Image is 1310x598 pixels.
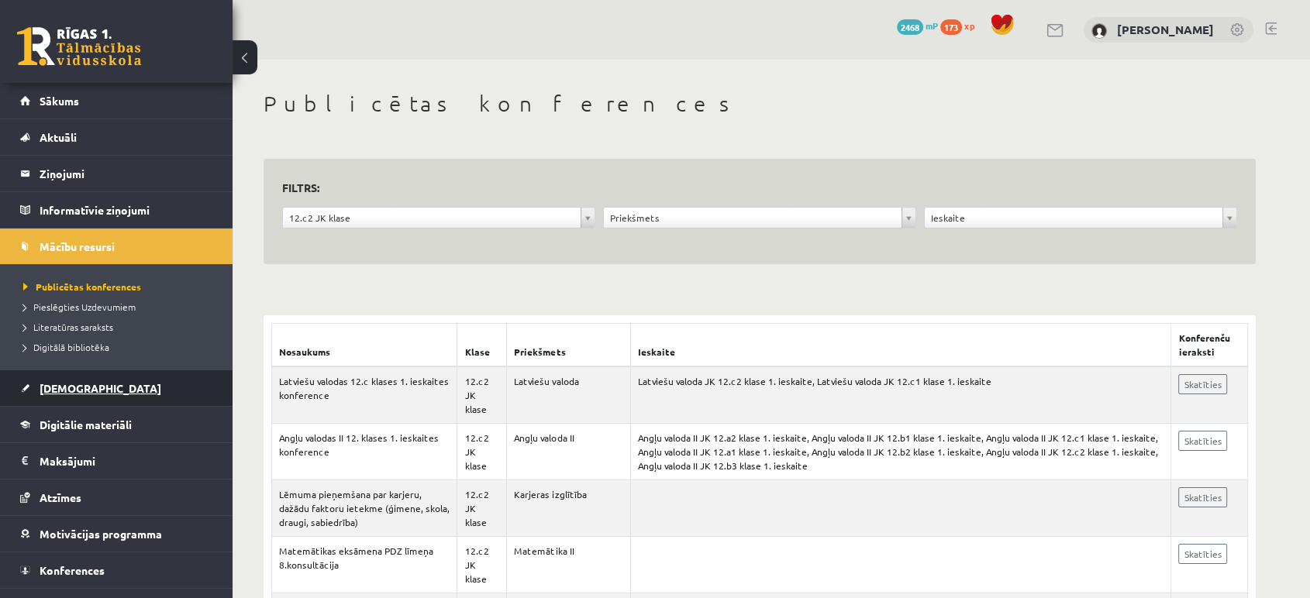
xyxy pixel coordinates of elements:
[20,83,213,119] a: Sākums
[631,324,1171,367] th: Ieskaite
[20,156,213,191] a: Ziņojumi
[1178,431,1227,451] a: Skatīties
[457,366,507,424] td: 12.c2 JK klase
[40,527,162,541] span: Motivācijas programma
[1117,22,1214,37] a: [PERSON_NAME]
[631,366,1171,424] td: Latviešu valoda JK 12.c2 klase 1. ieskaite, Latviešu valoda JK 12.c1 klase 1. ieskaite
[289,208,574,228] span: 12.c2 JK klase
[1178,374,1227,394] a: Skatīties
[23,300,217,314] a: Pieslēgties Uzdevumiem
[272,324,457,367] th: Nosaukums
[457,324,507,367] th: Klase
[40,418,132,431] span: Digitālie materiāli
[897,19,923,35] span: 2468
[457,480,507,537] td: 12.c2 JK klase
[20,516,213,552] a: Motivācijas programma
[897,19,938,32] a: 2468 mP
[925,208,1236,228] a: Ieskaite
[457,424,507,480] td: 12.c2 JK klase
[40,192,213,228] legend: Informatīvie ziņojumi
[23,341,109,353] span: Digitālā bibliotēka
[40,443,213,479] legend: Maksājumi
[964,19,974,32] span: xp
[283,208,595,228] a: 12.c2 JK klase
[23,321,113,333] span: Literatūras saraksts
[272,480,457,537] td: Lēmuma pieņemšana par karjeru, dažādu faktoru ietekme (ģimene, skola, draugi, sabiedrība)
[20,119,213,155] a: Aktuāli
[1171,324,1248,367] th: Konferenču ieraksti
[23,301,136,313] span: Pieslēgties Uzdevumiem
[20,443,213,479] a: Maksājumi
[20,479,213,515] a: Atzīmes
[264,91,1256,117] h1: Publicētas konferences
[604,208,915,228] a: Priekšmets
[23,280,217,294] a: Publicētas konferences
[272,366,457,424] td: Latviešu valodas 12.c klases 1. ieskaites konference
[40,490,81,504] span: Atzīmes
[282,177,1219,198] h3: Filtrs:
[507,480,631,537] td: Karjeras izglītība
[931,208,1216,228] span: Ieskaite
[631,424,1171,480] td: Angļu valoda II JK 12.a2 klase 1. ieskaite, Angļu valoda II JK 12.b1 klase 1. ieskaite, Angļu val...
[457,537,507,593] td: 12.c2 JK klase
[23,280,141,293] span: Publicētas konferences
[507,424,631,480] td: Angļu valoda II
[40,156,213,191] legend: Ziņojumi
[940,19,962,35] span: 173
[20,407,213,442] a: Digitālie materiāli
[1091,23,1107,39] img: Jekaterina Zeļeņina
[610,208,895,228] span: Priekšmets
[926,19,938,32] span: mP
[40,563,105,577] span: Konferences
[23,320,217,334] a: Literatūras saraksts
[20,192,213,228] a: Informatīvie ziņojumi
[1178,544,1227,564] a: Skatīties
[1178,487,1227,507] a: Skatīties
[20,229,213,264] a: Mācību resursi
[272,424,457,480] td: Angļu valodas II 12. klases 1. ieskaites konference
[40,94,79,108] span: Sākums
[20,552,213,588] a: Konferences
[40,381,161,395] span: [DEMOGRAPHIC_DATA]
[507,324,631,367] th: Priekšmets
[20,370,213,406] a: [DEMOGRAPHIC_DATA]
[40,130,77,144] span: Aktuāli
[40,239,115,253] span: Mācību resursi
[507,366,631,424] td: Latviešu valoda
[272,537,457,593] td: Matemātikas eksāmena PDZ līmeņa 8.konsultācija
[940,19,982,32] a: 173 xp
[23,340,217,354] a: Digitālā bibliotēka
[507,537,631,593] td: Matemātika II
[17,27,141,66] a: Rīgas 1. Tālmācības vidusskola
